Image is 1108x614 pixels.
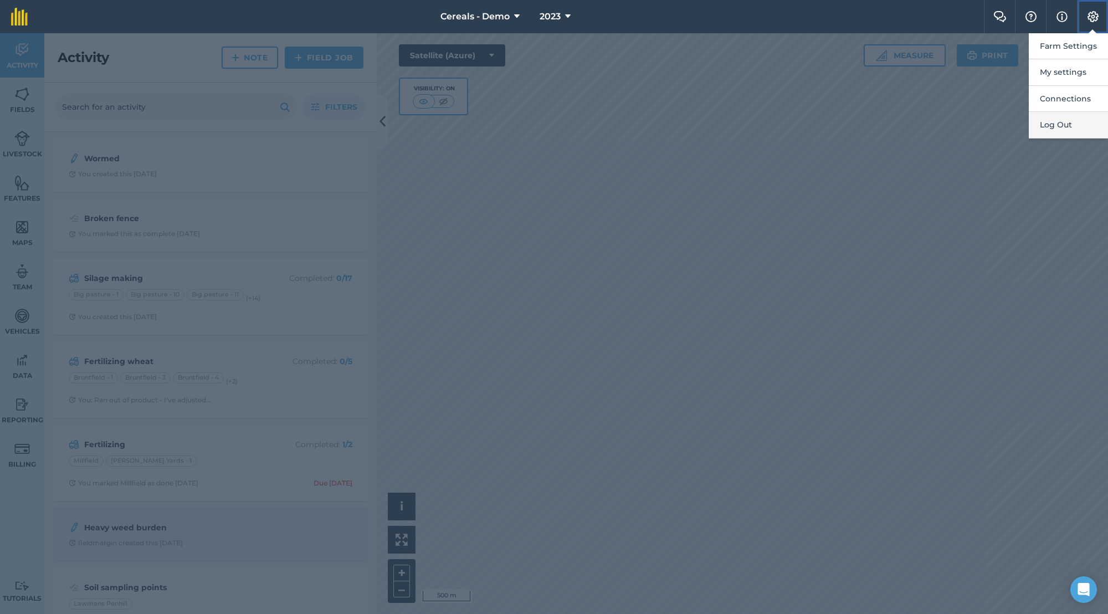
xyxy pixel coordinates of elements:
[1024,11,1038,22] img: A question mark icon
[1086,11,1100,22] img: A cog icon
[1029,86,1108,112] button: Connections
[1029,33,1108,59] button: Farm Settings
[11,8,28,25] img: fieldmargin Logo
[1070,576,1097,603] div: Open Intercom Messenger
[1029,59,1108,85] button: My settings
[540,10,561,23] span: 2023
[993,11,1007,22] img: Two speech bubbles overlapping with the left bubble in the forefront
[440,10,510,23] span: Cereals - Demo
[1056,10,1068,23] img: svg+xml;base64,PHN2ZyB4bWxucz0iaHR0cDovL3d3dy53My5vcmcvMjAwMC9zdmciIHdpZHRoPSIxNyIgaGVpZ2h0PSIxNy...
[1029,112,1108,138] button: Log Out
